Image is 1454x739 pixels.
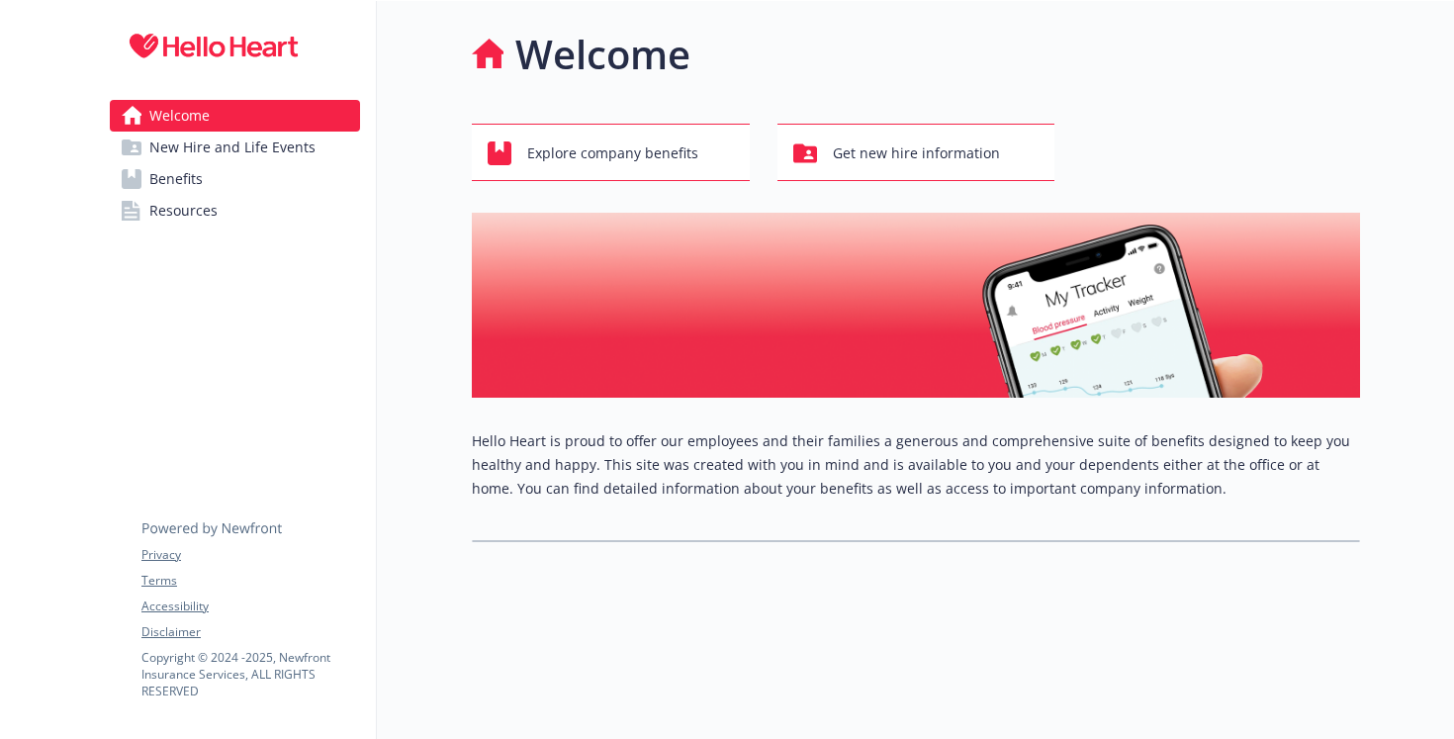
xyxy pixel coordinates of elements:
p: Hello Heart is proud to offer our employees and their families a generous and comprehensive suite... [472,429,1360,501]
a: Disclaimer [141,623,359,641]
a: Terms [141,572,359,590]
h1: Welcome [515,25,690,84]
p: Copyright © 2024 - 2025 , Newfront Insurance Services, ALL RIGHTS RESERVED [141,649,359,699]
a: New Hire and Life Events [110,132,360,163]
span: Get new hire information [833,135,1000,172]
button: Explore company benefits [472,124,750,181]
a: Accessibility [141,598,359,615]
img: overview page banner [472,213,1360,398]
a: Welcome [110,100,360,132]
button: Get new hire information [777,124,1055,181]
span: Resources [149,195,218,227]
a: Privacy [141,546,359,564]
a: Resources [110,195,360,227]
span: New Hire and Life Events [149,132,316,163]
span: Welcome [149,100,210,132]
a: Benefits [110,163,360,195]
span: Benefits [149,163,203,195]
span: Explore company benefits [527,135,698,172]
